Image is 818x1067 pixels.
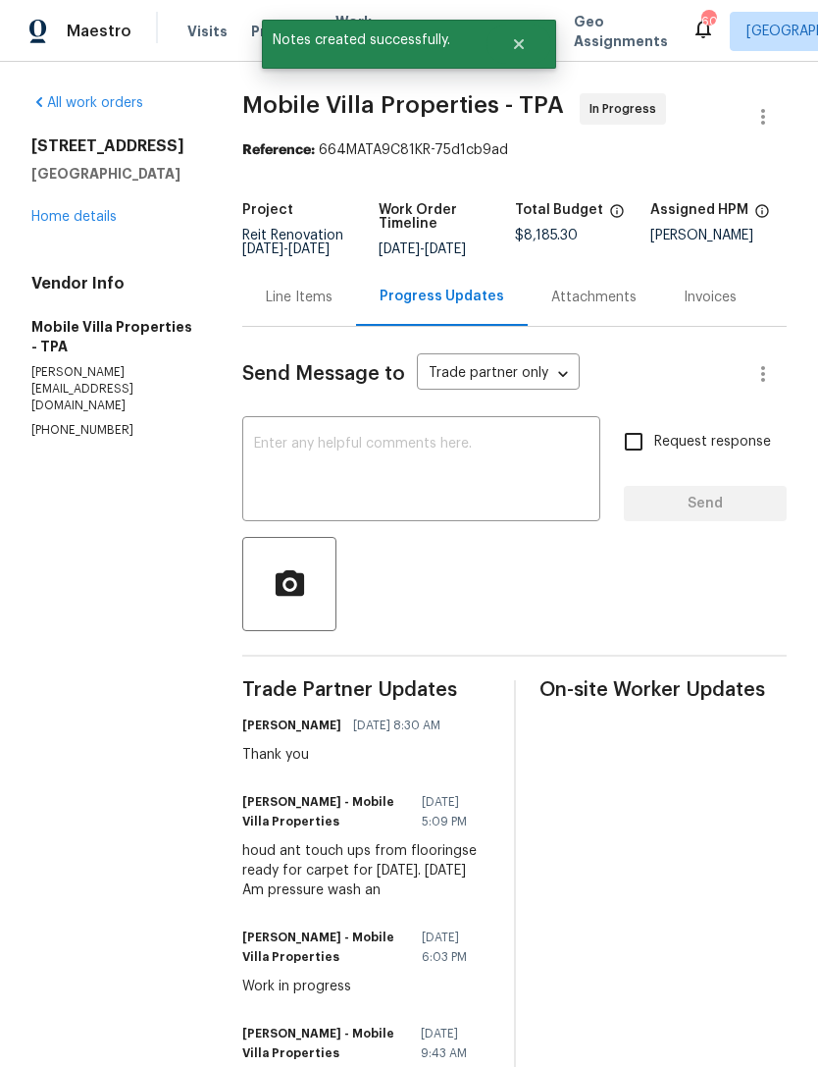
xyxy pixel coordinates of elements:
[421,1024,478,1063] span: [DATE] 9:43 AM
[242,364,405,384] span: Send Message to
[242,841,489,900] div: houd ant touch ups from flooringse ready for carpet for [DATE]. [DATE] Am pressure wash an
[242,1024,409,1063] h6: [PERSON_NAME] - Mobile Villa Properties
[379,242,466,256] span: -
[335,12,385,51] span: Work Orders
[379,242,420,256] span: [DATE]
[242,143,315,157] b: Reference:
[31,422,195,439] p: [PHONE_NUMBER]
[242,716,341,735] h6: [PERSON_NAME]
[589,99,664,119] span: In Progress
[609,203,625,229] span: The total cost of line items that have been proposed by Opendoor. This sum includes line items th...
[31,210,117,224] a: Home details
[31,274,195,293] h4: Vendor Info
[242,229,343,256] span: Reit Renovation
[31,96,143,110] a: All work orders
[288,242,330,256] span: [DATE]
[684,288,737,307] div: Invoices
[650,229,787,242] div: [PERSON_NAME]
[574,12,668,51] span: Geo Assignments
[515,203,603,217] h5: Total Budget
[486,25,551,64] button: Close
[31,136,195,156] h2: [STREET_ADDRESS]
[242,242,283,256] span: [DATE]
[251,22,312,41] span: Projects
[67,22,131,41] span: Maestro
[187,22,228,41] span: Visits
[242,242,330,256] span: -
[242,680,489,700] span: Trade Partner Updates
[242,977,489,996] div: Work in progress
[379,203,515,231] h5: Work Order Timeline
[242,140,787,160] div: 664MATA9C81KR-75d1cb9ad
[754,203,770,229] span: The hpm assigned to this work order.
[380,287,504,306] div: Progress Updates
[515,229,578,242] span: $8,185.30
[551,288,637,307] div: Attachments
[422,792,479,831] span: [DATE] 5:09 PM
[242,745,452,765] div: Thank you
[31,317,195,356] h5: Mobile Villa Properties - TPA
[242,93,564,117] span: Mobile Villa Properties - TPA
[242,928,410,967] h6: [PERSON_NAME] - Mobile Villa Properties
[353,716,440,735] span: [DATE] 8:30 AM
[539,680,787,700] span: On-site Worker Updates
[417,358,580,391] div: Trade partner only
[650,203,748,217] h5: Assigned HPM
[242,203,293,217] h5: Project
[425,242,466,256] span: [DATE]
[654,432,771,453] span: Request response
[701,12,715,31] div: 60
[266,288,332,307] div: Line Items
[31,364,195,414] p: [PERSON_NAME][EMAIL_ADDRESS][DOMAIN_NAME]
[242,792,410,831] h6: [PERSON_NAME] - Mobile Villa Properties
[31,164,195,184] h5: [GEOGRAPHIC_DATA]
[422,928,479,967] span: [DATE] 6:03 PM
[262,20,486,61] span: Notes created successfully.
